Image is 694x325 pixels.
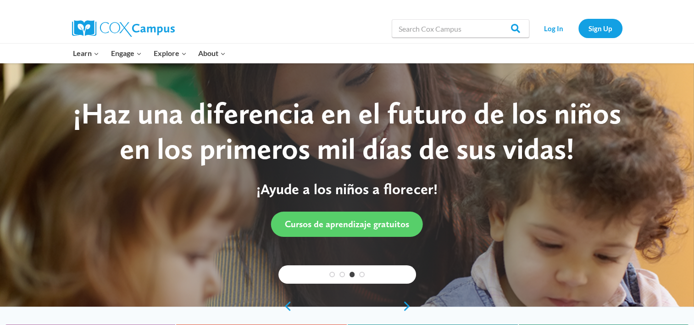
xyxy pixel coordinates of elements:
[60,180,633,198] p: ¡Ayude a los niños a florecer!
[534,19,622,38] nav: Secondary Navigation
[392,19,529,38] input: Search Cox Campus
[350,272,355,277] a: 3
[67,44,232,63] nav: Primary Navigation
[72,20,175,37] img: Cox Campus
[578,19,622,38] a: Sign Up
[339,272,345,277] a: 2
[271,212,423,237] a: Cursos de aprendizaje gratuitos
[402,301,416,312] a: next
[192,44,232,63] button: Child menu of About
[148,44,193,63] button: Child menu of Explore
[278,297,416,315] div: content slider buttons
[329,272,335,277] a: 1
[67,44,105,63] button: Child menu of Learn
[60,96,633,167] div: ¡Haz una diferencia en el futuro de los niños en los primeros mil días de sus vidas!
[105,44,148,63] button: Child menu of Engage
[285,219,409,230] span: Cursos de aprendizaje gratuitos
[278,301,292,312] a: previous
[534,19,574,38] a: Log In
[359,272,365,277] a: 4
